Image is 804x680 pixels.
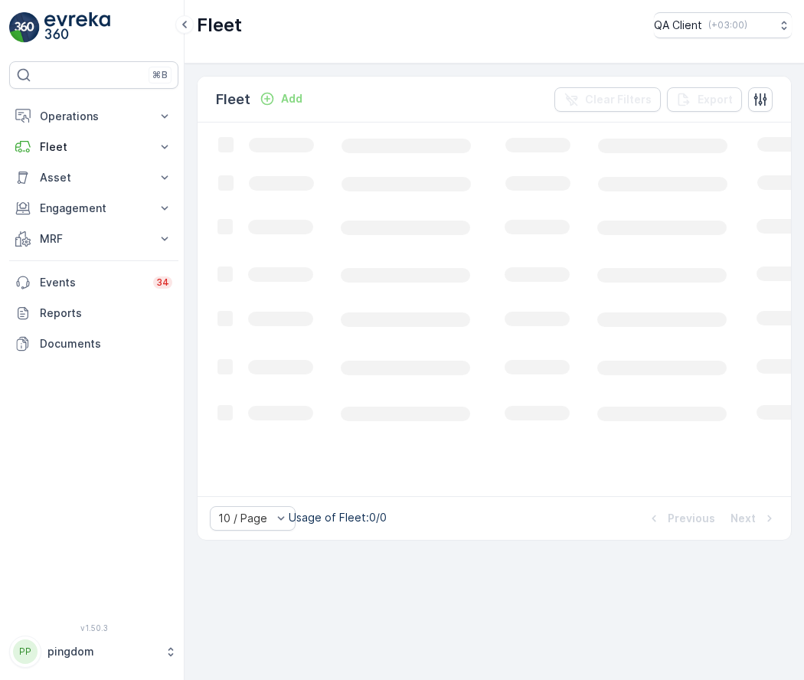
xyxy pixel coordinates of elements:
[9,267,178,298] a: Events34
[585,92,652,107] p: Clear Filters
[9,162,178,193] button: Asset
[253,90,309,108] button: Add
[554,87,661,112] button: Clear Filters
[47,644,157,659] p: pingdom
[40,139,148,155] p: Fleet
[152,69,168,81] p: ⌘B
[156,276,169,289] p: 34
[9,329,178,359] a: Documents
[40,109,148,124] p: Operations
[40,170,148,185] p: Asset
[40,336,172,351] p: Documents
[9,193,178,224] button: Engagement
[645,509,717,528] button: Previous
[40,306,172,321] p: Reports
[667,87,742,112] button: Export
[44,12,110,43] img: logo_light-DOdMpM7g.png
[9,132,178,162] button: Fleet
[654,12,792,38] button: QA Client(+03:00)
[9,623,178,633] span: v 1.50.3
[9,636,178,668] button: PPpingdom
[9,101,178,132] button: Operations
[698,92,733,107] p: Export
[216,89,250,110] p: Fleet
[197,13,242,38] p: Fleet
[654,18,702,33] p: QA Client
[9,224,178,254] button: MRF
[730,511,756,526] p: Next
[40,231,148,247] p: MRF
[668,511,715,526] p: Previous
[729,509,779,528] button: Next
[40,201,148,216] p: Engagement
[13,639,38,664] div: PP
[9,12,40,43] img: logo
[40,275,144,290] p: Events
[281,91,302,106] p: Add
[9,298,178,329] a: Reports
[708,19,747,31] p: ( +03:00 )
[289,510,387,525] p: Usage of Fleet : 0/0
